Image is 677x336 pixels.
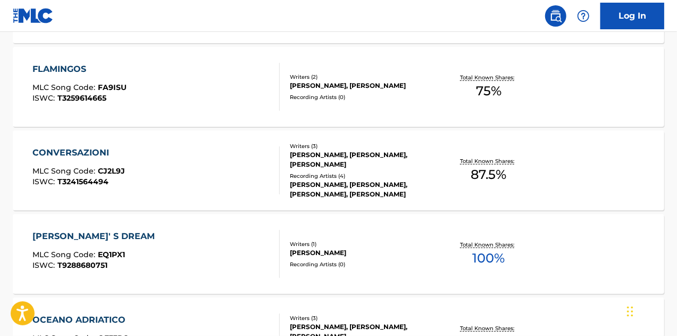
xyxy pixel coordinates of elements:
[32,260,57,270] span: ISWC :
[98,166,125,176] span: CJ2L9J
[624,285,677,336] iframe: Chat Widget
[32,177,57,186] span: ISWC :
[461,241,517,249] p: Total Known Shares:
[549,10,562,22] img: search
[290,73,434,81] div: Writers ( 2 )
[57,177,108,186] span: T3241564494
[290,172,434,180] div: Recording Artists ( 4 )
[461,324,517,332] p: Total Known Shares:
[13,214,664,294] a: [PERSON_NAME]' S DREAMMLC Song Code:EQ1PX1ISWC:T9288680751Writers (1)[PERSON_NAME]Recording Artis...
[13,47,664,127] a: FLAMINGOSMLC Song Code:FA9ISUISWC:T3259614665Writers (2)[PERSON_NAME], [PERSON_NAME]Recording Art...
[32,166,98,176] span: MLC Song Code :
[545,5,566,27] a: Public Search
[290,314,434,322] div: Writers ( 3 )
[290,260,434,268] div: Recording Artists ( 0 )
[32,93,57,103] span: ISWC :
[290,142,434,150] div: Writers ( 3 )
[573,5,594,27] div: Help
[461,73,517,81] p: Total Known Shares:
[290,93,434,101] div: Recording Artists ( 0 )
[13,8,54,23] img: MLC Logo
[290,81,434,91] div: [PERSON_NAME], [PERSON_NAME]
[13,130,664,210] a: CONVERSAZIONIMLC Song Code:CJ2L9JISWC:T3241564494Writers (3)[PERSON_NAME], [PERSON_NAME], [PERSON...
[577,10,590,22] img: help
[57,260,107,270] span: T9288680751
[473,249,505,268] span: 100 %
[290,248,434,258] div: [PERSON_NAME]
[32,146,125,159] div: CONVERSAZIONI
[471,165,507,184] span: 87.5 %
[290,180,434,199] div: [PERSON_NAME], [PERSON_NAME], [PERSON_NAME], [PERSON_NAME]
[32,63,127,76] div: FLAMINGOS
[461,157,517,165] p: Total Known Shares:
[57,93,106,103] span: T3259614665
[600,3,664,29] a: Log In
[32,83,98,92] span: MLC Song Code :
[32,250,98,259] span: MLC Song Code :
[98,250,125,259] span: EQ1PX1
[290,150,434,169] div: [PERSON_NAME], [PERSON_NAME], [PERSON_NAME]
[476,81,502,101] span: 75 %
[290,240,434,248] div: Writers ( 1 )
[98,83,127,92] span: FA9ISU
[627,296,633,327] div: Drag
[32,314,131,326] div: OCEANO ADRIATICO
[32,230,160,243] div: [PERSON_NAME]' S DREAM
